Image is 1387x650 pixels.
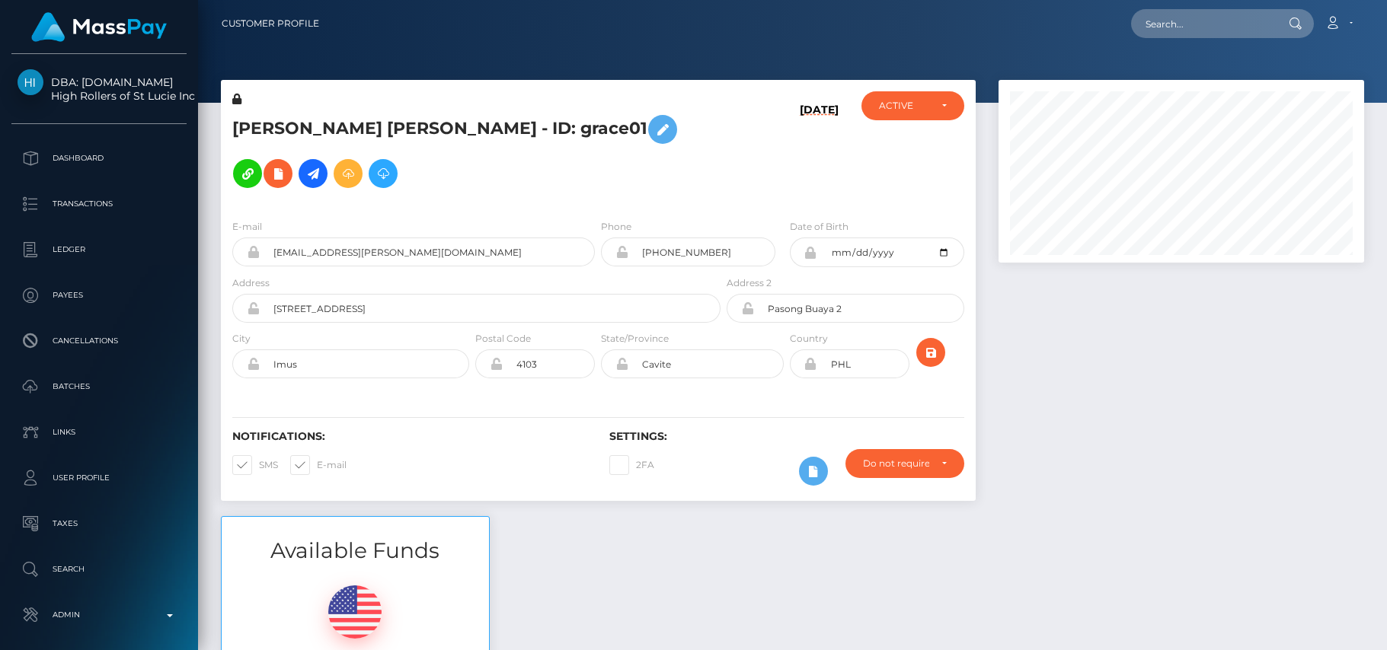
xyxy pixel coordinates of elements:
[18,147,181,170] p: Dashboard
[11,276,187,314] a: Payees
[18,284,181,307] p: Payees
[863,457,929,470] div: Do not require
[290,455,347,475] label: E-mail
[232,220,262,234] label: E-mail
[18,512,181,535] p: Taxes
[1131,9,1274,38] input: Search...
[861,91,964,120] button: ACTIVE
[18,604,181,626] p: Admin
[328,585,382,639] img: USD.png
[800,104,839,201] h6: [DATE]
[475,332,531,346] label: Postal Code
[222,536,489,566] h3: Available Funds
[232,332,251,346] label: City
[18,238,181,261] p: Ledger
[11,139,187,177] a: Dashboard
[11,596,187,634] a: Admin
[790,332,828,346] label: Country
[11,550,187,588] a: Search
[18,421,181,444] p: Links
[11,413,187,451] a: Links
[299,159,328,188] a: Initiate Payout
[727,276,772,290] label: Address 2
[18,193,181,215] p: Transactions
[232,430,586,443] h6: Notifications:
[232,455,278,475] label: SMS
[11,185,187,223] a: Transactions
[18,69,43,95] img: High Rollers of St Lucie Inc
[232,107,712,196] h5: [PERSON_NAME] [PERSON_NAME] - ID: grace01
[609,455,654,475] label: 2FA
[879,100,929,112] div: ACTIVE
[11,505,187,543] a: Taxes
[18,330,181,352] p: Cancellations
[11,368,187,406] a: Batches
[18,558,181,581] p: Search
[11,75,187,103] span: DBA: [DOMAIN_NAME] High Rollers of St Lucie Inc
[11,459,187,497] a: User Profile
[11,231,187,269] a: Ledger
[845,449,964,478] button: Do not require
[31,12,167,42] img: MassPay Logo
[790,220,848,234] label: Date of Birth
[18,375,181,398] p: Batches
[609,430,964,443] h6: Settings:
[18,467,181,489] p: User Profile
[222,8,319,40] a: Customer Profile
[11,322,187,360] a: Cancellations
[601,332,669,346] label: State/Province
[232,276,270,290] label: Address
[601,220,631,234] label: Phone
